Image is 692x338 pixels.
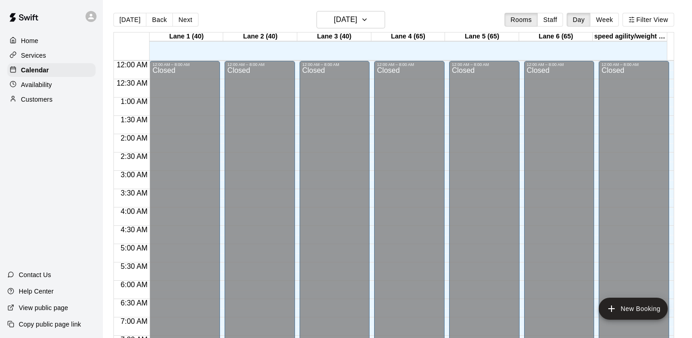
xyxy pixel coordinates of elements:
button: Week [590,13,619,27]
div: Lane 4 (65) [371,33,445,41]
button: Staff [537,13,563,27]
span: 2:00 AM [118,134,150,142]
p: Calendar [21,65,49,75]
span: 12:00 AM [114,61,150,69]
div: Lane 2 (40) [223,33,297,41]
div: Lane 5 (65) [445,33,519,41]
button: Rooms [504,13,537,27]
a: Home [7,34,96,48]
div: Lane 1 (40) [150,33,224,41]
div: Lane 3 (40) [297,33,371,41]
button: add [599,298,668,320]
span: 6:00 AM [118,281,150,289]
span: 1:30 AM [118,116,150,124]
span: 3:00 AM [118,171,150,179]
div: speed agility/weight room [593,33,667,41]
a: Services [7,49,96,62]
button: [DATE] [316,11,385,28]
button: Back [146,13,173,27]
span: 1:00 AM [118,98,150,105]
span: 6:30 AM [118,299,150,307]
p: Availability [21,80,52,89]
a: Availability [7,78,96,92]
button: Day [567,13,590,27]
a: Calendar [7,63,96,77]
button: Filter View [622,13,674,27]
div: 12:00 AM – 8:00 AM [227,62,292,67]
h6: [DATE] [334,13,357,26]
div: 12:00 AM – 8:00 AM [152,62,217,67]
span: 2:30 AM [118,153,150,160]
p: Contact Us [19,270,51,279]
p: Copy public page link [19,320,81,329]
button: Next [172,13,198,27]
p: View public page [19,303,68,312]
span: 4:00 AM [118,207,150,215]
span: 4:30 AM [118,226,150,234]
p: Services [21,51,46,60]
span: 5:30 AM [118,262,150,270]
span: 5:00 AM [118,244,150,252]
button: [DATE] [113,13,146,27]
div: 12:00 AM – 8:00 AM [527,62,592,67]
p: Customers [21,95,53,104]
div: Lane 6 (65) [519,33,593,41]
div: 12:00 AM – 8:00 AM [302,62,367,67]
a: Customers [7,93,96,106]
p: Home [21,36,38,45]
div: 12:00 AM – 8:00 AM [452,62,517,67]
div: 12:00 AM – 8:00 AM [601,62,666,67]
span: 7:00 AM [118,317,150,325]
p: Help Center [19,287,54,296]
span: 12:30 AM [114,79,150,87]
div: 12:00 AM – 8:00 AM [377,62,442,67]
span: 3:30 AM [118,189,150,197]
